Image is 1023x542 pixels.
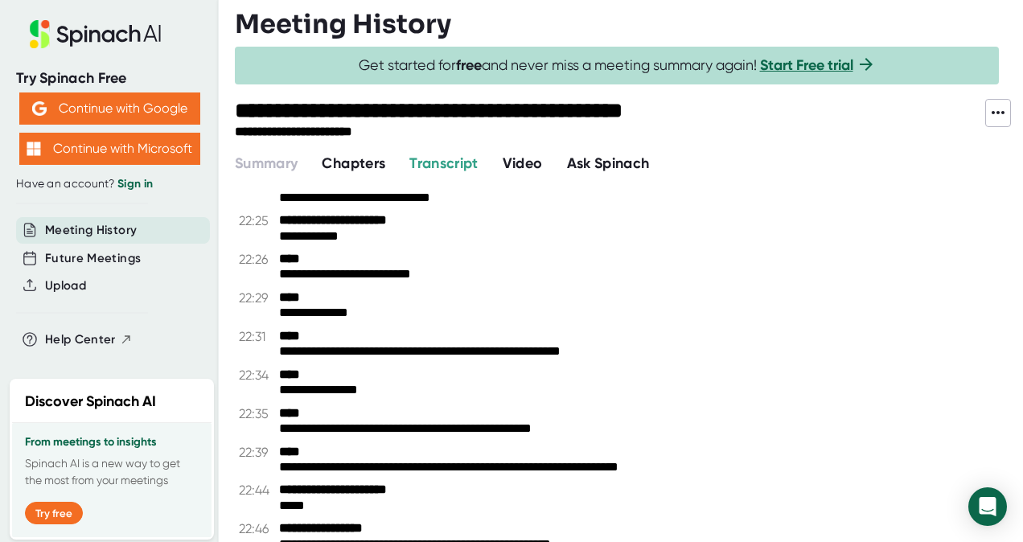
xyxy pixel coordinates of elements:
span: Chapters [322,154,385,172]
h3: Meeting History [235,9,451,39]
span: 22:25 [239,213,275,228]
div: Open Intercom Messenger [968,487,1007,526]
div: Have an account? [16,177,203,191]
span: 22:31 [239,329,275,344]
button: Ask Spinach [567,153,650,175]
button: Try free [25,502,83,524]
span: 22:46 [239,521,275,536]
span: Summary [235,154,298,172]
button: Help Center [45,331,133,349]
span: Ask Spinach [567,154,650,172]
button: Video [503,153,543,175]
button: Chapters [322,153,385,175]
button: Continue with Google [19,92,200,125]
span: Get started for and never miss a meeting summary again! [359,56,876,75]
button: Continue with Microsoft [19,133,200,165]
span: Help Center [45,331,116,349]
button: Upload [45,277,86,295]
span: 22:44 [239,482,275,498]
span: 22:26 [239,252,275,267]
p: Spinach AI is a new way to get the most from your meetings [25,455,199,489]
span: Video [503,154,543,172]
h2: Discover Spinach AI [25,391,156,413]
button: Transcript [409,153,479,175]
span: 22:29 [239,290,275,306]
button: Future Meetings [45,249,141,268]
img: Aehbyd4JwY73AAAAAElFTkSuQmCC [32,101,47,116]
span: Transcript [409,154,479,172]
button: Meeting History [45,221,137,240]
a: Sign in [117,177,153,191]
div: Try Spinach Free [16,69,203,88]
span: 22:34 [239,367,275,383]
span: 22:39 [239,445,275,460]
a: Start Free trial [760,56,853,74]
button: Summary [235,153,298,175]
h3: From meetings to insights [25,436,199,449]
b: free [456,56,482,74]
span: 22:35 [239,406,275,421]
